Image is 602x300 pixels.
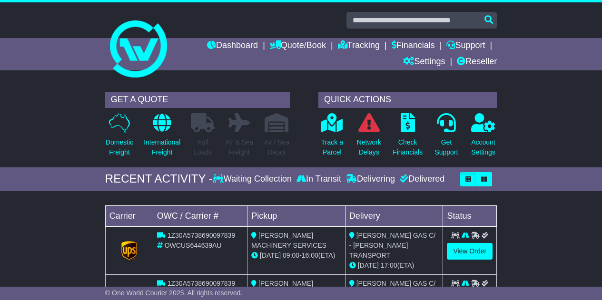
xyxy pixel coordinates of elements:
span: OWCUS644639AU [165,242,222,249]
div: (ETA) [349,261,439,271]
p: Air / Sea Depot [264,137,289,157]
div: In Transit [294,174,344,184]
td: Pickup [247,205,345,226]
div: Delivering [344,174,397,184]
a: Track aParcel [321,113,344,163]
a: GetSupport [434,113,458,163]
p: Full Loads [191,137,215,157]
a: Tracking [338,38,380,54]
a: View Order [447,243,493,260]
p: Domestic Freight [106,137,133,157]
div: RECENT ACTIVITY - [105,172,213,186]
div: GET A QUOTE [105,92,290,108]
a: InternationalFreight [143,113,181,163]
span: [PERSON_NAME] MACHINERY SERVICES [251,280,326,297]
p: Air & Sea Freight [225,137,253,157]
a: DomesticFreight [105,113,134,163]
a: CheckFinancials [392,113,423,163]
img: GetCarrierServiceLogo [121,241,138,260]
a: Financials [392,38,435,54]
span: 09:00 [283,252,299,259]
div: - (ETA) [251,251,341,261]
td: Status [443,205,497,226]
div: Waiting Collection [213,174,294,184]
p: Check Financials [393,137,423,157]
a: AccountSettings [471,113,496,163]
td: Carrier [105,205,153,226]
span: 17:00 [381,261,397,269]
a: Quote/Book [270,38,326,54]
p: Account Settings [471,137,495,157]
a: NetworkDelays [356,113,382,163]
span: [PERSON_NAME] GAS C/ - [PERSON_NAME] TRANSPORT [349,232,435,259]
a: Dashboard [207,38,258,54]
span: 1Z30A5738690097839 [168,232,235,239]
span: 16:00 [302,252,318,259]
td: Delivery [345,205,443,226]
span: © One World Courier 2025. All rights reserved. [105,289,243,297]
a: Support [446,38,485,54]
span: [PERSON_NAME] MACHINERY SERVICES [251,232,326,249]
a: Settings [403,54,445,70]
p: Network Delays [357,137,381,157]
p: Track a Parcel [321,137,343,157]
span: [DATE] [358,261,379,269]
td: OWC / Carrier # [153,205,247,226]
div: Delivered [397,174,444,184]
p: International Freight [144,137,180,157]
a: Reseller [457,54,497,70]
p: Get Support [434,137,458,157]
span: [DATE] [260,252,281,259]
span: 1Z30A5738690097839 [168,280,235,287]
div: QUICK ACTIONS [318,92,497,108]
